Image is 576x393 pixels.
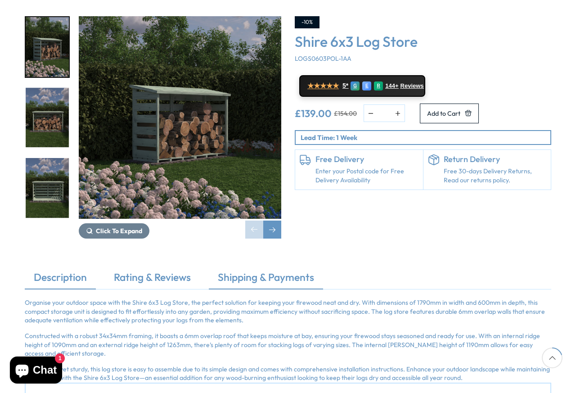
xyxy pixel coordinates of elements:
img: LargepentLOGSTORE6X2_Garden_LH_LOG_200x200.jpg [26,17,69,77]
del: £154.00 [334,110,357,117]
div: 3 / 9 [25,157,70,219]
div: Next slide [263,221,281,239]
div: E [362,81,371,90]
div: 2 / 9 [25,87,70,149]
div: R [374,81,383,90]
div: 1 / 9 [79,16,281,239]
div: 1 / 9 [25,16,70,78]
h3: Shire 6x3 Log Store [295,33,551,50]
button: Add to Cart [420,104,479,123]
span: ★★★★★ [307,81,339,90]
div: Previous slide [245,221,263,239]
a: Rating & Reviews [105,270,200,289]
p: Constructed with a robust 34x34mm framing, it boasts a 6mm overlap roof that keeps moisture at ba... [25,332,551,358]
inbox-online-store-chat: Shopify online store chat [7,357,65,386]
button: Click To Expand [79,223,149,239]
div: -10% [295,16,319,28]
a: Shipping & Payments [209,270,323,289]
h6: Free Delivery [315,154,418,164]
span: LOGS0603POL-1AA [295,54,351,63]
ins: £139.00 [295,108,332,118]
span: Add to Cart [427,110,460,117]
span: 144+ [385,82,398,90]
span: Click To Expand [96,227,142,235]
p: Lead Time: 1 Week [301,133,550,142]
div: G [351,81,360,90]
h6: Return Delivery [444,154,547,164]
img: LargepentLOGSTORE6X2_Garden_front_life_200x200.jpg [26,88,69,148]
img: Shire 6x3 Log Store [79,16,281,219]
p: Organise your outdoor space with the Shire 6x3 Log Store, the perfect solution for keeping your f... [25,298,551,325]
a: Enter your Postal code for Free Delivery Availability [315,167,418,185]
p: Free 30-days Delivery Returns, Read our returns policy. [444,167,547,185]
a: Description [25,270,96,289]
span: Reviews [400,82,424,90]
img: LargepentLOGSTORE6X2_Garden_front_200x200.jpg [26,158,69,218]
p: Lightweight yet sturdy, this log store is easy to assemble due to its simple design and comes wit... [25,365,551,383]
a: ★★★★★ 5* G E R 144+ Reviews [299,75,425,97]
